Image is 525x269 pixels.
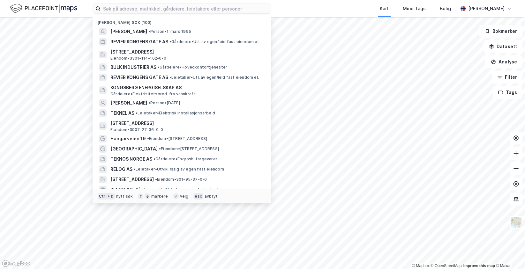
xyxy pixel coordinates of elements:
button: Analyse [485,55,522,68]
span: REVIER KONGENS GATE AS [110,38,168,46]
span: Leietaker • Utvikl./salg av egen fast eiendom [134,167,224,172]
span: • [155,177,157,182]
a: Mapbox [412,264,430,268]
div: velg [180,194,189,199]
div: [PERSON_NAME] søk (100) [93,15,271,26]
span: Gårdeiere • Utvikl./salg av egen fast eiendom [134,187,225,192]
span: • [148,100,150,105]
span: Eiendom • [STREET_ADDRESS] [159,146,219,151]
span: Gårdeiere • Hovedkontortjenester [158,65,227,70]
span: REVIER KONGENS GATE AS [110,74,168,81]
span: Gårdeiere • Engrosh. fargevarer [154,156,217,162]
span: BULK INDUSTRIER AS [110,63,156,71]
span: KONGSBERG ENERGISELSKAP AS [110,84,264,91]
span: Eiendom • 3907-27-36-0-0 [110,127,163,132]
div: [PERSON_NAME] [468,5,505,12]
a: OpenStreetMap [431,264,462,268]
span: Gårdeiere • Elektrisitetsprod. fra vannkraft [110,91,195,97]
span: [STREET_ADDRESS] [110,176,154,183]
div: Mine Tags [403,5,426,12]
div: nytt søk [116,194,133,199]
span: Person • 1. mars 1995 [148,29,191,34]
span: • [148,29,150,34]
span: • [169,39,171,44]
span: [PERSON_NAME] [110,28,147,35]
span: • [147,136,149,141]
a: Improve this map [463,264,495,268]
span: Person • [DATE] [148,100,180,105]
img: logo.f888ab2527a4732fd821a326f86c7f29.svg [10,3,77,14]
span: [GEOGRAPHIC_DATA] [110,145,158,153]
span: • [154,156,155,161]
div: Bolig [440,5,451,12]
button: Filter [492,71,522,84]
span: Eiendom • [STREET_ADDRESS] [147,136,207,141]
span: [PERSON_NAME] [110,99,147,107]
span: • [159,146,161,151]
div: Ctrl + k [98,193,115,200]
span: • [158,65,160,69]
span: • [169,75,171,80]
span: Leietaker • Elektrisk installasjonsarbeid [136,111,215,116]
span: [STREET_ADDRESS] [110,120,264,127]
span: TEKNEL AS [110,109,134,117]
span: Eiendom • 301-95-37-0-0 [155,177,207,182]
span: RELOG AS [110,165,132,173]
span: Eiendom • 3301-114-162-0-0 [110,56,166,61]
span: Hangarveien 19 [110,135,146,142]
div: esc [193,193,203,200]
span: Gårdeiere • Utl. av egen/leid fast eiendom el. [169,39,259,44]
div: markere [151,194,168,199]
button: Datasett [484,40,522,53]
span: [STREET_ADDRESS] [110,48,264,56]
input: Søk på adresse, matrikkel, gårdeiere, leietakere eller personer [101,4,271,13]
div: Kart [380,5,389,12]
span: TEKNOS NORGE AS [110,155,152,163]
img: Z [510,216,522,228]
button: Bokmerker [479,25,522,38]
span: • [136,111,138,115]
button: Tags [493,86,522,99]
iframe: Chat Widget [493,238,525,269]
span: Leietaker • Utl. av egen/leid fast eiendom el. [169,75,259,80]
span: • [134,167,136,171]
span: RELOG AS [110,186,132,193]
div: avbryt [205,194,218,199]
span: • [134,187,136,192]
a: Mapbox homepage [2,260,30,267]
